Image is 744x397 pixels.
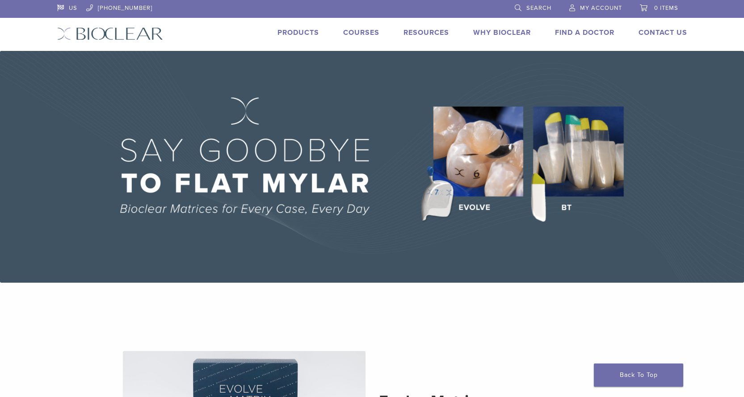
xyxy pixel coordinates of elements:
[555,28,614,37] a: Find A Doctor
[594,364,683,387] a: Back To Top
[343,28,379,37] a: Courses
[639,28,687,37] a: Contact Us
[57,27,163,40] img: Bioclear
[654,4,678,12] span: 0 items
[473,28,531,37] a: Why Bioclear
[526,4,551,12] span: Search
[277,28,319,37] a: Products
[580,4,622,12] span: My Account
[404,28,449,37] a: Resources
